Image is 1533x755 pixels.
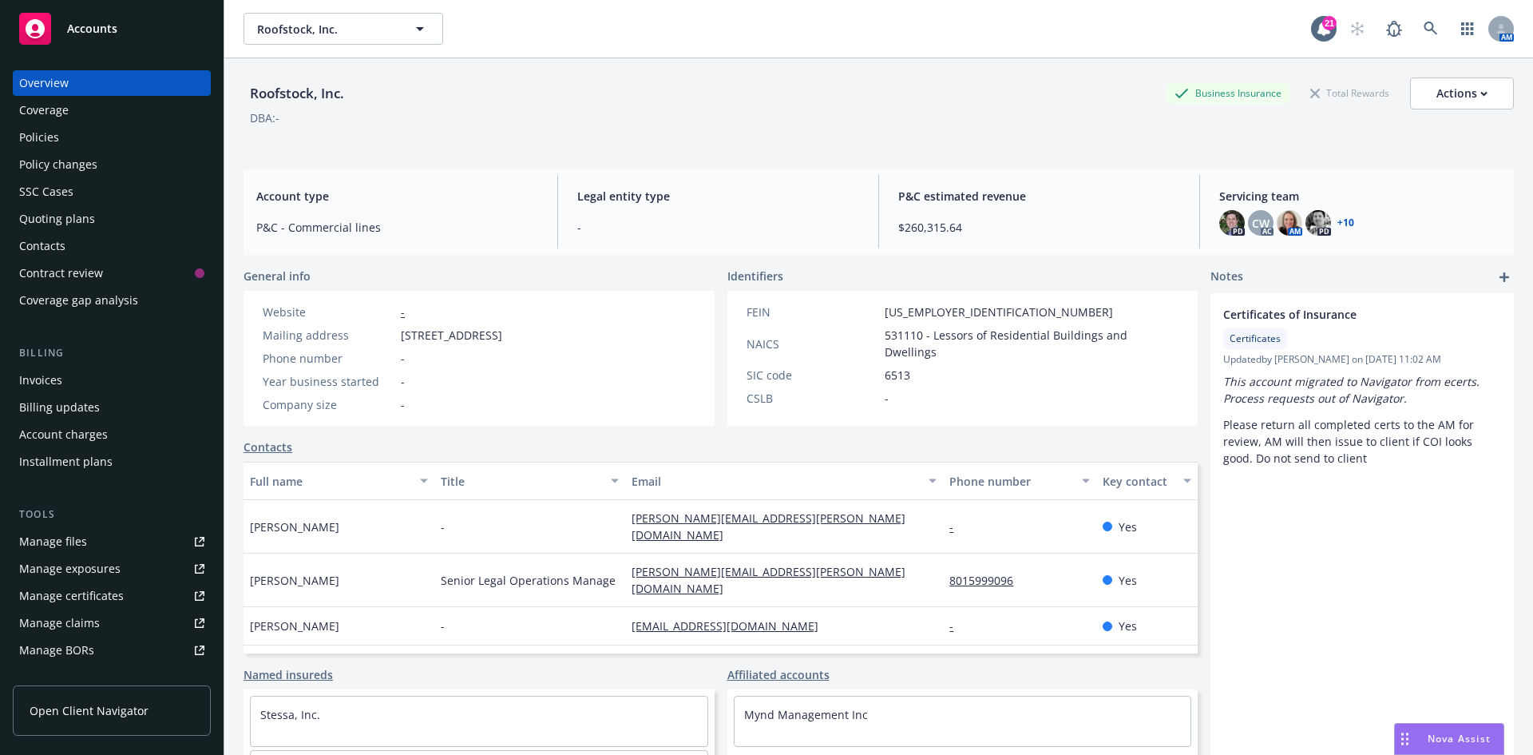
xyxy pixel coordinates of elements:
button: Title [434,462,625,500]
span: [PERSON_NAME] [250,618,339,634]
div: Phone number [949,473,1072,490]
a: Manage files [13,529,211,554]
span: - [401,350,405,367]
div: Certificates of InsuranceCertificatesUpdatedby [PERSON_NAME] on [DATE] 11:02 AMThis account migra... [1210,293,1514,479]
a: Policy changes [13,152,211,177]
div: CSLB [747,390,878,407]
button: Key contact [1096,462,1198,500]
div: Contract review [19,260,103,286]
a: Installment plans [13,449,211,475]
span: [PERSON_NAME] [250,519,339,535]
a: [PERSON_NAME][EMAIL_ADDRESS][PERSON_NAME][DOMAIN_NAME] [632,564,905,596]
span: CW [1252,215,1270,232]
span: $260,315.64 [898,219,1180,236]
a: - [401,304,405,320]
div: Key contact [1103,473,1174,490]
div: Overview [19,70,69,96]
div: Business Insurance [1167,83,1289,103]
a: add [1495,268,1514,287]
em: This account migrated to Navigator from ecerts. Process requests out of Navigator. [1223,374,1483,406]
div: Installment plans [19,449,113,475]
button: Roofstock, Inc. [244,13,443,45]
div: Mailing address [263,327,394,344]
button: Full name [244,462,434,500]
button: Email [625,462,943,500]
span: - [885,390,889,407]
a: Accounts [13,6,211,51]
a: - [949,618,966,634]
div: Title [441,473,601,490]
a: Policies [13,125,211,150]
span: Legal entity type [577,188,859,205]
span: Open Client Navigator [30,702,149,719]
div: Contacts [19,233,65,259]
div: Summary of insurance [19,665,141,690]
a: Invoices [13,368,211,393]
a: 8015999096 [949,573,1026,588]
a: Stessa, Inc. [260,707,320,722]
a: Contacts [13,233,211,259]
div: Phone number [263,350,394,367]
div: Website [263,304,394,320]
span: Senior Legal Operations Manage [441,572,616,589]
p: Please return all completed certs to the AM for review, AM will then issue to client if COI looks... [1223,416,1501,467]
span: Yes [1119,519,1137,535]
div: Manage files [19,529,87,554]
a: [PERSON_NAME][EMAIL_ADDRESS][PERSON_NAME][DOMAIN_NAME] [632,511,905,542]
div: SSC Cases [19,179,73,205]
a: Account charges [13,422,211,447]
div: Drag to move [1395,724,1415,754]
a: Switch app [1452,13,1483,45]
a: [EMAIL_ADDRESS][DOMAIN_NAME] [632,618,831,634]
span: Account type [256,188,538,205]
span: Updated by [PERSON_NAME] on [DATE] 11:02 AM [1223,352,1501,367]
span: Manage exposures [13,556,211,582]
a: - [949,519,966,534]
div: Policy changes [19,152,97,177]
div: SIC code [747,367,878,383]
a: Coverage [13,97,211,123]
span: P&C - Commercial lines [256,219,538,236]
a: Named insureds [244,666,333,683]
a: Quoting plans [13,206,211,232]
a: SSC Cases [13,179,211,205]
a: Manage certificates [13,583,211,609]
div: Coverage gap analysis [19,288,138,313]
a: Mynd Management Inc [744,707,868,722]
img: photo [1277,210,1302,236]
span: Identifiers [727,268,783,284]
div: Actions [1436,78,1487,109]
div: Total Rewards [1302,83,1397,103]
a: Manage claims [13,610,211,636]
div: Manage BORs [19,638,94,663]
a: Billing updates [13,395,211,420]
span: - [441,519,445,535]
span: 6513 [885,367,910,383]
div: Invoices [19,368,62,393]
span: [PERSON_NAME] [250,572,339,589]
a: Summary of insurance [13,665,211,690]
span: [US_EMPLOYER_IDENTIFICATION_NUMBER] [885,304,1113,320]
a: Contacts [244,439,292,455]
div: Manage exposures [19,556,121,582]
span: - [577,219,859,236]
button: Nova Assist [1394,723,1504,755]
a: Coverage gap analysis [13,288,211,313]
span: - [401,373,405,390]
a: Overview [13,70,211,96]
span: P&C estimated revenue [898,188,1180,205]
div: Account charges [19,422,108,447]
a: Start snowing [1341,13,1373,45]
span: Notes [1210,268,1243,287]
span: [STREET_ADDRESS] [401,327,502,344]
span: 531110 - Lessors of Residential Buildings and Dwellings [885,327,1179,360]
img: photo [1305,210,1331,236]
span: Yes [1119,618,1137,634]
span: Accounts [67,22,117,35]
a: Contract review [13,260,211,286]
a: +10 [1337,218,1354,228]
span: General info [244,268,311,284]
div: Manage claims [19,610,100,636]
span: Yes [1119,572,1137,589]
div: Email [632,473,919,490]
